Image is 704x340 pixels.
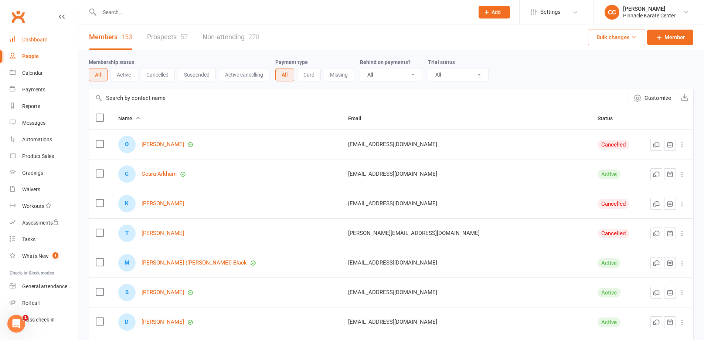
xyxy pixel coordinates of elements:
a: General attendance kiosk mode [10,278,78,295]
input: Search by contact name [89,89,629,107]
span: [PERSON_NAME][EMAIL_ADDRESS][DOMAIN_NAME] [348,226,480,240]
div: Cancelled [598,199,629,209]
a: [PERSON_NAME] ([PERSON_NAME]) Black [142,260,247,266]
a: What's New1 [10,248,78,265]
div: Cancelled [598,140,629,149]
div: General attendance [22,283,67,289]
a: Calendar [10,65,78,81]
div: Pinnacle Karate Center [623,12,676,19]
div: Dashboard [22,37,48,43]
a: Dashboard [10,31,78,48]
div: Active [598,288,620,297]
a: [PERSON_NAME] [142,230,184,236]
div: 57 [180,33,188,41]
div: Reports [22,103,40,109]
button: Suspended [178,68,216,81]
a: Automations [10,131,78,148]
div: What's New [22,253,49,259]
div: Calendar [22,70,43,76]
span: Status [598,115,621,121]
a: Gradings [10,165,78,181]
div: Kura [118,195,136,212]
span: Name [118,115,140,121]
div: Product Sales [22,153,54,159]
a: Ceara Arkham [142,171,177,177]
span: [EMAIL_ADDRESS][DOMAIN_NAME] [348,137,437,151]
a: Messages [10,115,78,131]
button: Name [118,114,140,123]
button: Add [479,6,510,18]
a: Waivers [10,181,78,198]
span: [EMAIL_ADDRESS][DOMAIN_NAME] [348,256,437,270]
a: Clubworx [9,7,27,26]
button: Email [348,114,370,123]
a: Product Sales [10,148,78,165]
div: Cancelled [598,229,629,238]
div: Workouts [22,203,44,209]
div: Active [598,258,620,268]
button: All [275,68,294,81]
button: Status [598,114,621,123]
div: Tasks [22,236,35,242]
a: Tasks [10,231,78,248]
a: Payments [10,81,78,98]
div: CC [605,5,619,20]
div: Thaddeus [118,225,136,242]
button: Card [297,68,321,81]
a: Members153 [89,24,132,50]
div: Payments [22,87,45,92]
button: Active cancelling [219,68,269,81]
div: Assessments [22,220,59,226]
a: [PERSON_NAME] [142,141,184,148]
button: Active [110,68,137,81]
span: Settings [540,4,561,20]
label: Trial status [428,59,455,65]
span: [EMAIL_ADDRESS][DOMAIN_NAME] [348,315,437,329]
span: [EMAIL_ADDRESS][DOMAIN_NAME] [348,285,437,299]
div: Owen [118,136,136,153]
div: Waivers [22,186,40,192]
button: Bulk changes [588,30,645,45]
a: Roll call [10,295,78,312]
div: Messages [22,120,45,126]
span: 1 [52,252,58,259]
iframe: Intercom live chat [7,315,25,333]
label: Payment type [275,59,308,65]
label: Behind on payments? [360,59,411,65]
div: Dwight [118,313,136,331]
div: Active [598,317,620,327]
a: Prospects57 [147,24,188,50]
a: [PERSON_NAME] [142,201,184,207]
div: People [22,53,39,59]
a: People [10,48,78,65]
div: Gradings [22,170,43,176]
div: 278 [248,33,259,41]
div: Ceara [118,165,136,183]
a: Reports [10,98,78,115]
span: [EMAIL_ADDRESS][DOMAIN_NAME] [348,196,437,211]
input: Search... [97,7,469,17]
span: Add [492,9,501,15]
div: Sophie [118,284,136,301]
div: Class check-in [22,317,55,323]
span: [EMAIL_ADDRESS][DOMAIN_NAME] [348,167,437,181]
button: Missing [324,68,354,81]
span: Customize [645,94,671,102]
div: Roll call [22,300,40,306]
span: 1 [23,315,28,321]
a: [PERSON_NAME] [142,289,184,296]
button: Customize [629,89,676,107]
div: Michael (Cole) [118,254,136,272]
div: 153 [121,33,132,41]
button: All [89,68,108,81]
a: Workouts [10,198,78,215]
button: Cancelled [140,68,175,81]
span: Member [664,33,685,42]
a: Non-attending278 [203,24,259,50]
div: Automations [22,137,52,142]
div: Active [598,169,620,179]
label: Membership status [89,59,134,65]
div: [PERSON_NAME] [623,6,676,12]
span: Email [348,115,370,121]
a: Member [647,30,693,45]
